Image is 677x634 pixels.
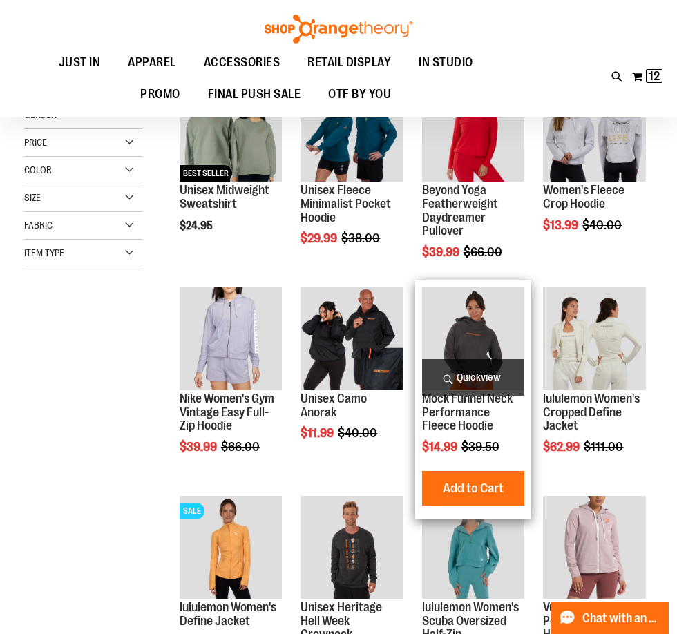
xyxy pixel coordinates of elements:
[180,496,283,599] img: Product image for lululemon Define Jacket
[422,496,525,601] a: Product image for lululemon Womens Scuba Oversized Half Zip
[301,287,403,390] img: Product image for Unisex Camo Anorak
[415,280,532,519] div: product
[422,287,525,392] a: Product image for Mock Funnel Neck Performance Fleece Hoodie
[461,440,502,454] span: $39.50
[301,231,339,245] span: $29.99
[328,79,391,110] span: OTF BY YOU
[180,503,204,519] span: SALE
[649,69,660,83] span: 12
[422,392,513,433] a: Mock Funnel Neck Performance Fleece Hoodie
[294,47,405,79] a: RETAIL DISPLAY
[45,47,115,79] a: JUST IN
[543,496,646,601] a: Product image for Vuori Halo Performance Hoodie
[422,440,459,454] span: $14.99
[422,183,498,238] a: Beyond Yoga Featherweight Daydreamer Pullover
[307,47,391,78] span: RETAIL DISPLAY
[301,392,367,419] a: Unisex Camo Anorak
[314,79,405,111] a: OTF BY YOU
[543,218,580,232] span: $13.99
[551,602,669,634] button: Chat with an Expert
[419,47,473,78] span: IN STUDIO
[543,183,624,211] a: Women's Fleece Crop Hoodie
[180,440,219,454] span: $39.99
[301,79,403,182] img: Unisex Fleece Minimalist Pocket Hoodie
[422,79,525,182] img: Product image for Beyond Yoga Featherweight Daydreamer Pullover
[59,47,101,78] span: JUST IN
[397,471,549,506] button: Add to Cart
[543,287,646,392] a: Product image for lululemon Define Jacket Cropped
[422,359,525,396] a: Quickview
[221,440,262,454] span: $66.00
[536,280,653,489] div: product
[405,47,487,79] a: IN STUDIO
[180,392,274,433] a: Nike Women's Gym Vintage Easy Full-Zip Hoodie
[338,426,379,440] span: $40.00
[180,496,283,601] a: Product image for lululemon Define JacketSALE
[422,79,525,184] a: Product image for Beyond Yoga Featherweight Daydreamer Pullover
[190,47,294,79] a: ACCESSORIES
[194,79,315,111] a: FINAL PUSH SALE
[204,47,280,78] span: ACCESSORIES
[180,287,283,390] img: Product image for Nike Gym Vintage Easy Full Zip Hoodie
[24,192,41,203] span: Size
[24,220,53,231] span: Fabric
[582,218,624,232] span: $40.00
[294,72,410,280] div: product
[422,287,525,390] img: Product image for Mock Funnel Neck Performance Fleece Hoodie
[173,72,289,267] div: product
[341,231,382,245] span: $38.00
[301,426,336,440] span: $11.99
[301,496,403,599] img: Product image for Unisex Heritage Hell Week Crewneck Sweatshirt
[180,165,232,182] span: BEST SELLER
[543,79,646,184] a: Product image for Womens Fleece Crop Hoodie
[180,183,269,211] a: Unisex Midweight Sweatshirt
[584,440,625,454] span: $111.00
[173,280,289,489] div: product
[582,612,660,625] span: Chat with an Expert
[464,245,504,259] span: $66.00
[543,287,646,390] img: Product image for lululemon Define Jacket Cropped
[543,496,646,599] img: Product image for Vuori Halo Performance Hoodie
[24,137,47,148] span: Price
[543,79,646,182] img: Product image for Womens Fleece Crop Hoodie
[543,440,582,454] span: $62.99
[422,496,525,599] img: Product image for lululemon Womens Scuba Oversized Half Zip
[180,79,283,182] img: Unisex Midweight Sweatshirt
[180,287,283,392] a: Product image for Nike Gym Vintage Easy Full Zip Hoodie
[140,79,180,110] span: PROMO
[301,183,391,224] a: Unisex Fleece Minimalist Pocket Hoodie
[128,47,176,78] span: APPAREL
[301,287,403,392] a: Product image for Unisex Camo Anorak
[180,79,283,184] a: Unisex Midweight SweatshirtNEWBEST SELLER
[114,47,190,78] a: APPAREL
[126,79,194,111] a: PROMO
[415,72,532,294] div: product
[301,79,403,184] a: Unisex Fleece Minimalist Pocket Hoodie
[24,247,64,258] span: Item Type
[24,164,52,175] span: Color
[301,496,403,601] a: Product image for Unisex Heritage Hell Week Crewneck Sweatshirt
[180,220,215,232] span: $24.95
[263,15,414,44] img: Shop Orangetheory
[536,72,653,267] div: product
[294,280,410,475] div: product
[443,481,504,496] span: Add to Cart
[543,392,640,433] a: lululemon Women's Cropped Define Jacket
[208,79,301,110] span: FINAL PUSH SALE
[422,245,461,259] span: $39.99
[180,600,276,628] a: lululemon Women's Define Jacket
